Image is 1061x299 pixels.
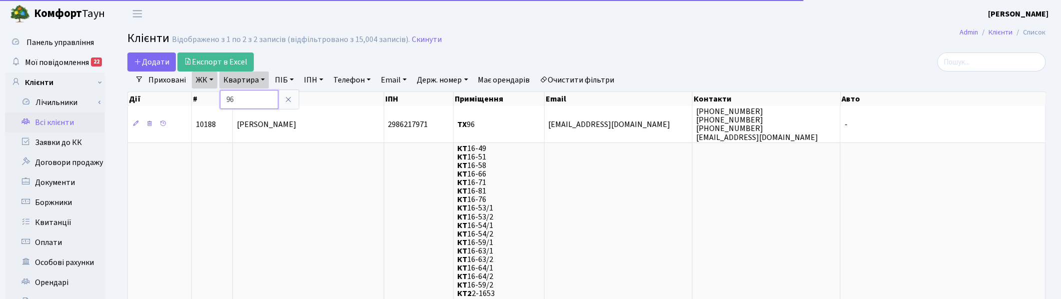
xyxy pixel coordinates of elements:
a: Орендарі [5,272,105,292]
a: Має орендарів [474,71,534,88]
b: КТ [458,177,468,188]
b: КТ [458,211,468,222]
a: Клієнти [5,72,105,92]
th: # [192,92,233,106]
a: Боржники [5,192,105,212]
b: КТ [458,245,468,256]
a: Особові рахунки [5,252,105,272]
a: Очистити фільтри [536,71,619,88]
nav: breadcrumb [945,22,1061,43]
th: ПІБ [233,92,384,106]
span: 2986217971 [388,119,428,130]
li: Список [1013,27,1046,38]
input: Пошук... [938,52,1046,71]
a: Заявки до КК [5,132,105,152]
a: Експорт в Excel [177,52,254,71]
b: [PERSON_NAME] [989,8,1049,19]
span: [EMAIL_ADDRESS][DOMAIN_NAME] [549,119,671,130]
b: КТ [458,151,468,162]
img: logo.png [10,4,30,24]
a: Лічильники [11,92,105,112]
a: Договори продажу [5,152,105,172]
span: [PHONE_NUMBER] [PHONE_NUMBER] [PHONE_NUMBER] [EMAIL_ADDRESS][DOMAIN_NAME] [697,106,819,142]
th: ІПН [384,92,454,106]
th: Дії [128,92,192,106]
span: 10188 [196,119,216,130]
span: Мої повідомлення [25,57,89,68]
b: КТ [458,254,468,265]
b: КТ [458,279,468,290]
b: КТ [458,220,468,231]
a: Квартира [219,71,269,88]
a: [PERSON_NAME] [989,8,1049,20]
div: 22 [91,57,102,66]
a: ІПН [300,71,327,88]
th: Email [545,92,693,106]
a: Admin [960,27,979,37]
b: КТ [458,262,468,273]
b: КТ [458,194,468,205]
span: Додати [134,56,169,67]
a: Email [377,71,411,88]
th: Приміщення [454,92,545,106]
a: Додати [127,52,176,71]
a: ЖК [192,71,217,88]
a: ПІБ [271,71,298,88]
a: Мої повідомлення22 [5,52,105,72]
a: Документи [5,172,105,192]
b: КТ [458,271,468,282]
th: Контакти [693,92,841,106]
a: Оплати [5,232,105,252]
button: Переключити навігацію [125,5,150,22]
b: Комфорт [34,5,82,21]
a: Скинути [412,35,442,44]
a: Держ. номер [413,71,472,88]
span: 96 [458,119,475,130]
span: - [845,119,848,130]
b: КТ [458,143,468,154]
b: КТ [458,168,468,179]
span: Панель управління [26,37,94,48]
a: Всі клієнти [5,112,105,132]
b: КТ [458,228,468,239]
b: КТ [458,185,468,196]
span: Таун [34,5,105,22]
a: Приховані [144,71,190,88]
b: КТ [458,160,468,171]
div: Відображено з 1 по 2 з 2 записів (відфільтровано з 15,004 записів). [172,35,410,44]
a: Панель управління [5,32,105,52]
a: Телефон [329,71,375,88]
th: Авто [841,92,1047,106]
b: КТ [458,237,468,248]
b: КТ [458,203,468,214]
a: Клієнти [989,27,1013,37]
span: [PERSON_NAME] [237,119,296,130]
b: ТХ [458,119,467,130]
span: Клієнти [127,29,169,47]
a: Квитанції [5,212,105,232]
